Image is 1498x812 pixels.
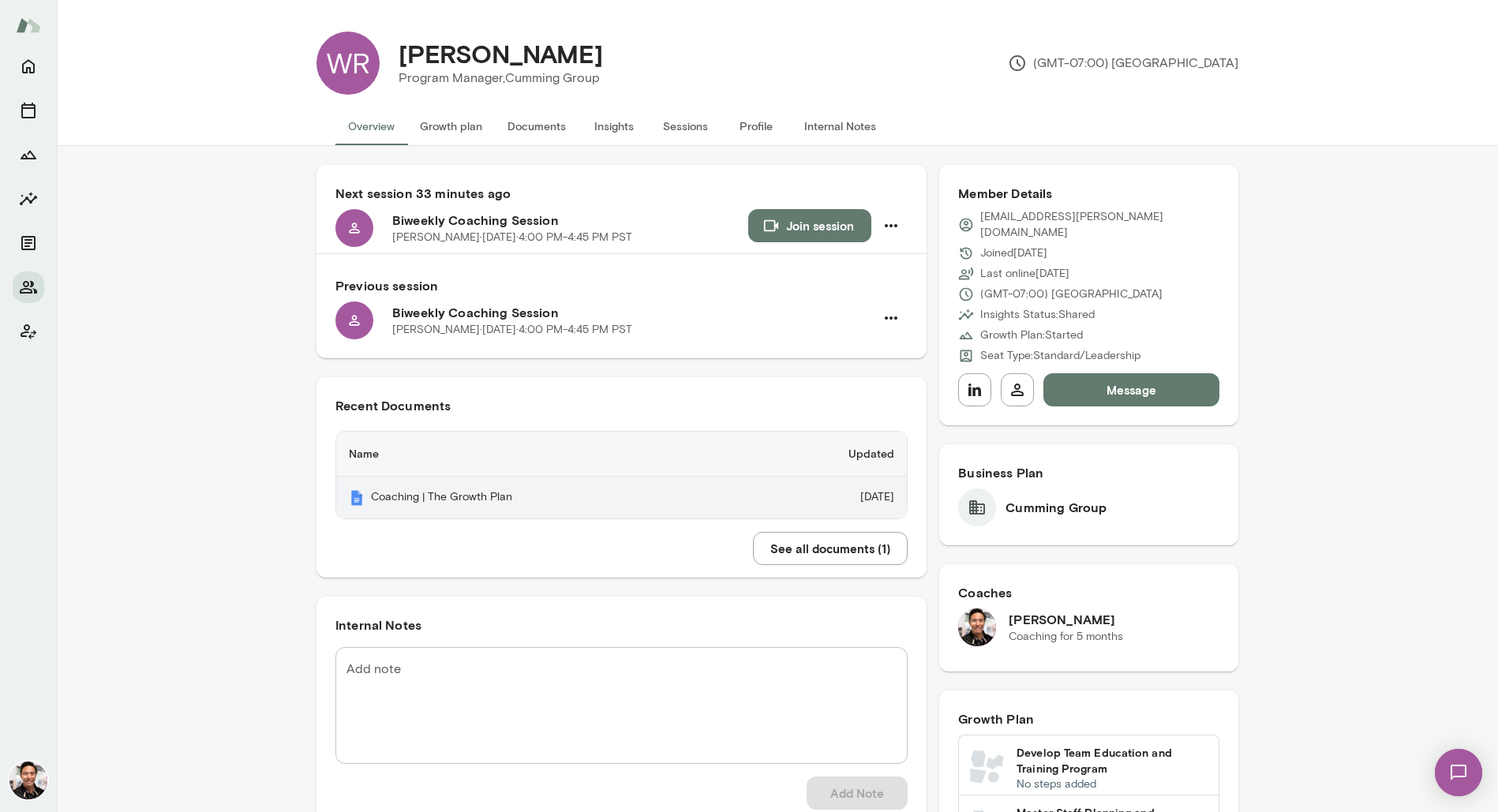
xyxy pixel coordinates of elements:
p: [PERSON_NAME] · [DATE] · 4:00 PM-4:45 PM PST [392,322,632,338]
h6: Previous session [335,276,908,295]
p: [EMAIL_ADDRESS][PERSON_NAME][DOMAIN_NAME] [980,209,1219,241]
button: Documents [495,107,579,145]
button: Client app [13,316,44,347]
h6: Recent Documents [335,396,908,415]
button: Internal Notes [792,107,889,145]
h6: Internal Notes [335,616,908,634]
img: Albert Villarde [9,761,47,799]
button: Documents [13,227,44,259]
button: Message [1043,373,1219,406]
th: Coaching | The Growth Plan [336,477,751,518]
img: Albert Villarde [958,608,996,646]
h6: Cumming Group [1006,498,1107,517]
h6: Growth Plan [958,709,1219,728]
h6: Next session 33 minutes ago [335,184,908,203]
div: WR [316,32,380,95]
th: Updated [751,432,907,477]
button: Growth Plan [13,139,44,170]
p: [PERSON_NAME] · [DATE] · 4:00 PM-4:45 PM PST [392,230,632,245]
h6: Coaches [958,583,1219,602]
button: Insights [13,183,44,215]
p: (GMT-07:00) [GEOGRAPHIC_DATA] [1008,54,1238,73]
h6: Biweekly Coaching Session [392,303,874,322]
button: Overview [335,107,407,145]
h4: [PERSON_NAME] [399,39,603,69]
button: Members [13,271,44,303]
p: Coaching for 5 months [1009,629,1123,645]
button: Sessions [650,107,721,145]
button: Sessions [13,95,44,126]
h6: Biweekly Coaching Session [392,211,748,230]
p: Joined [DATE] [980,245,1047,261]
button: Growth plan [407,107,495,145]
button: See all documents (1) [753,532,908,565]
p: Insights Status: Shared [980,307,1095,323]
p: No steps added [1017,776,1209,792]
button: Home [13,51,44,82]
img: Mento | Coaching sessions [349,490,365,506]
p: Last online [DATE] [980,266,1069,282]
button: Insights [579,107,650,145]
h6: Business Plan [958,463,1219,482]
button: Profile [721,107,792,145]
img: Mento [16,10,41,40]
h6: [PERSON_NAME] [1009,610,1123,629]
th: Name [336,432,751,477]
p: Growth Plan: Started [980,327,1083,343]
p: (GMT-07:00) [GEOGRAPHIC_DATA] [980,286,1163,302]
p: Seat Type: Standard/Leadership [980,348,1140,364]
td: [DATE] [751,477,907,518]
button: Join session [748,209,871,242]
h6: Member Details [958,184,1219,203]
p: Program Manager, Cumming Group [399,69,603,88]
h6: Develop Team Education and Training Program [1017,745,1209,776]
